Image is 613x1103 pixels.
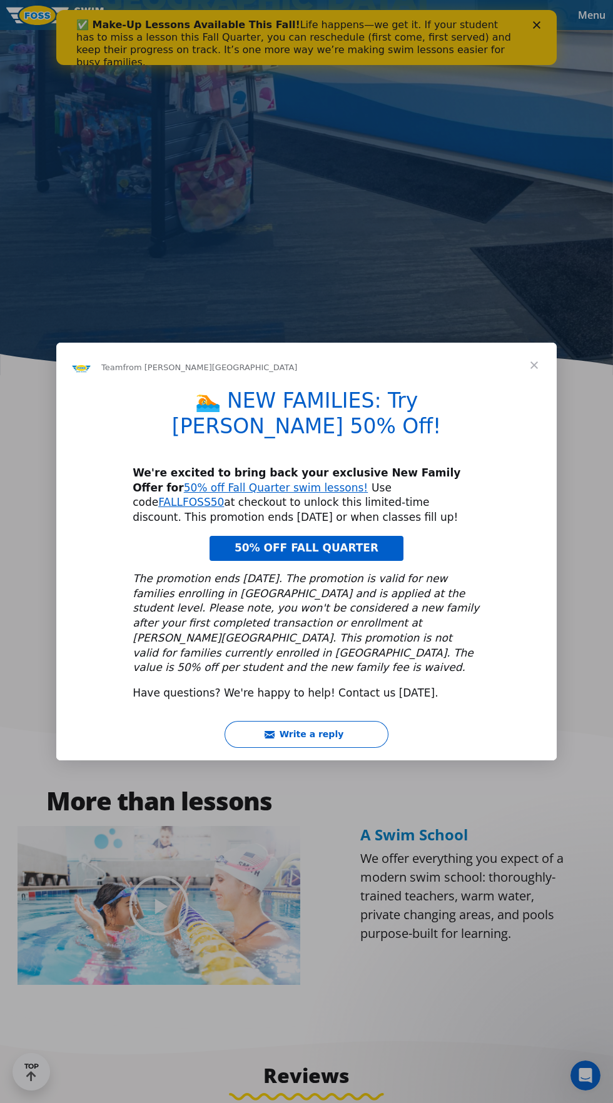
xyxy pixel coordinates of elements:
a: 50% off Fall Quarter swim lessons [184,481,364,494]
span: from [PERSON_NAME][GEOGRAPHIC_DATA] [123,363,297,372]
div: Life happens—we get it. If your student has to miss a lesson this Fall Quarter, you can reschedul... [20,9,460,59]
a: 50% OFF FALL QUARTER [210,536,403,561]
button: Write a reply [225,721,388,748]
div: Have questions? We're happy to help! Contact us [DATE]. [133,686,480,701]
i: The promotion ends [DATE]. The promotion is valid for new families enrolling in [GEOGRAPHIC_DATA]... [133,572,479,674]
span: Close [512,343,557,388]
span: 50% OFF FALL QUARTER [235,541,378,554]
b: We're excited to bring back your exclusive New Family Offer for [133,466,460,494]
div: Use code at checkout to unlock this limited-time discount. This promotion ends [DATE] or when cla... [133,466,480,525]
span: Team [101,363,123,372]
div: Close [477,11,489,19]
a: FALLFOSS50 [158,496,224,508]
a: ! [363,481,368,494]
b: ✅ Make-Up Lessons Available This Fall! [20,9,244,21]
img: Profile image for Team [71,358,91,378]
h1: 🏊 NEW FAMILIES: Try [PERSON_NAME] 50% Off! [133,388,480,447]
